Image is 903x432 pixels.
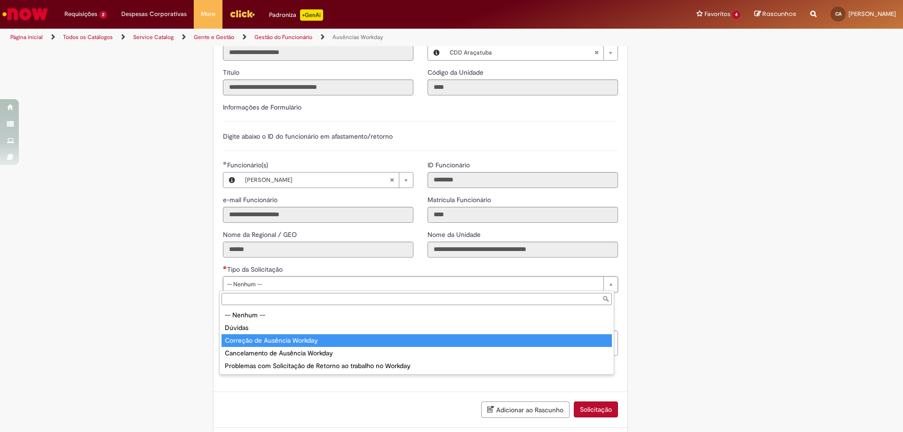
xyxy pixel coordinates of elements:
[222,334,612,347] div: Correção de Ausência Workday
[222,322,612,334] div: Dúvidas
[222,347,612,360] div: Cancelamento de Ausência Workday
[222,309,612,322] div: -- Nenhum --
[222,360,612,372] div: Problemas com Solicitação de Retorno ao trabalho no Workday
[220,307,614,374] ul: Tipo da Solicitação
